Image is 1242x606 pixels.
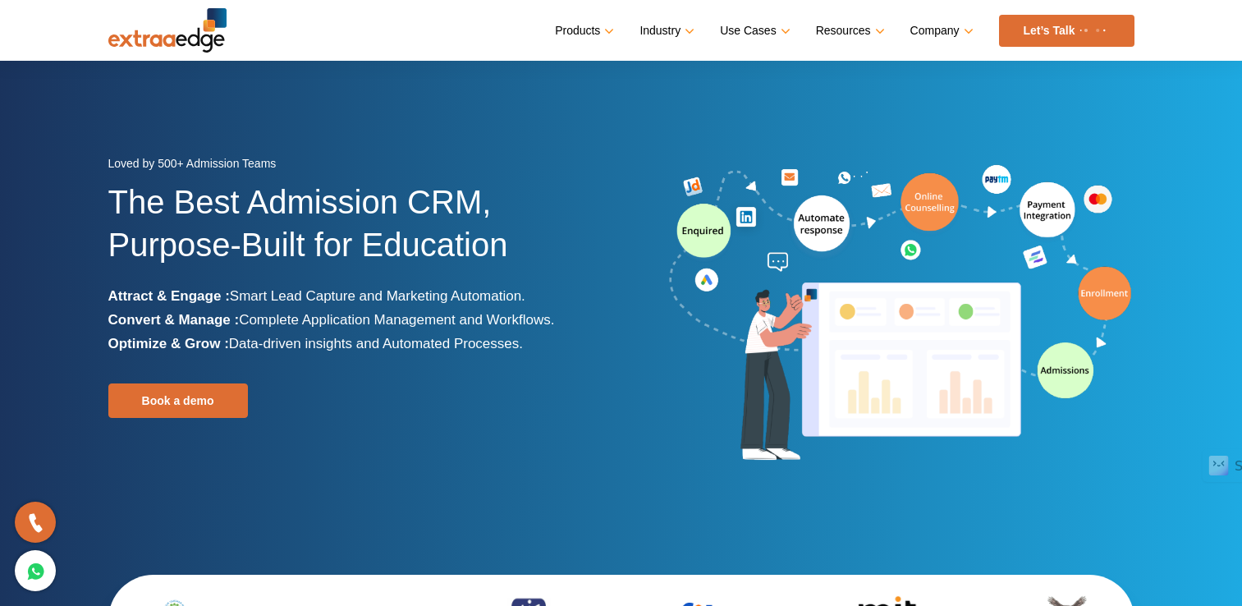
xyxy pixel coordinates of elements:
b: Optimize & Grow : [108,336,229,351]
a: Let’s Talk [999,15,1134,47]
h1: The Best Admission CRM, Purpose-Built for Education [108,181,609,284]
a: Book a demo [108,383,248,418]
b: Convert & Manage : [108,312,240,328]
a: Use Cases [720,19,786,43]
img: admission-software-home-page-header [667,161,1134,467]
a: Company [910,19,970,43]
a: Resources [816,19,882,43]
span: Complete Application Management and Workflows. [239,312,554,328]
span: Data-driven insights and Automated Processes. [229,336,523,351]
b: Attract & Engage : [108,288,230,304]
div: Loved by 500+ Admission Teams [108,152,609,181]
span: Smart Lead Capture and Marketing Automation. [230,288,525,304]
a: Products [555,19,611,43]
a: Industry [639,19,691,43]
